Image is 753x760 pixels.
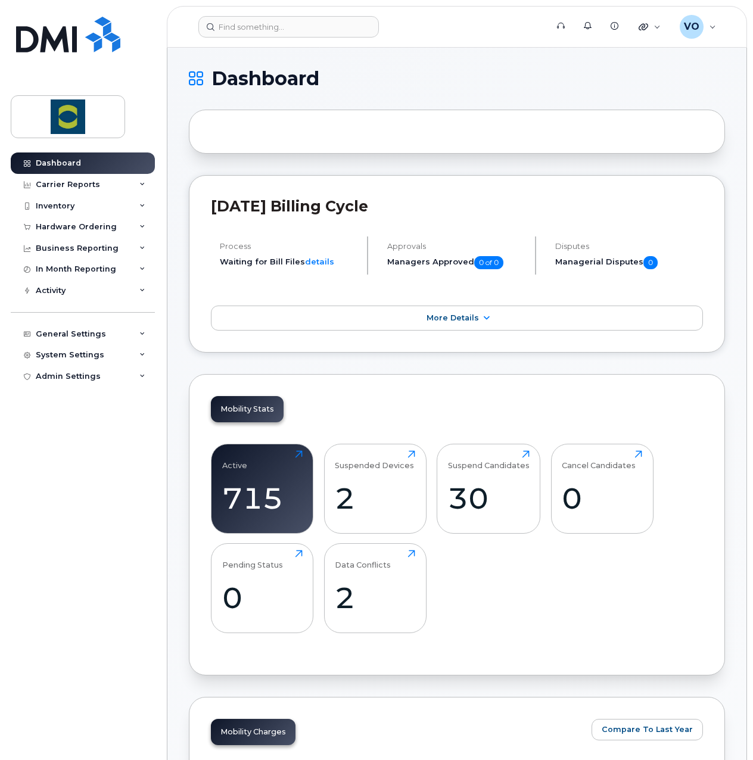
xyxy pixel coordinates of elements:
[643,256,658,269] span: 0
[211,70,319,88] span: Dashboard
[335,580,415,615] div: 2
[555,242,703,251] h4: Disputes
[305,257,334,266] a: details
[211,197,703,215] h2: [DATE] Billing Cycle
[222,450,247,470] div: Active
[474,256,503,269] span: 0 of 0
[220,242,357,251] h4: Process
[222,550,283,569] div: Pending Status
[335,450,414,470] div: Suspended Devices
[602,724,693,735] span: Compare To Last Year
[448,450,530,527] a: Suspend Candidates30
[335,550,391,569] div: Data Conflicts
[427,313,479,322] span: More Details
[448,450,530,470] div: Suspend Candidates
[387,242,524,251] h4: Approvals
[562,450,636,470] div: Cancel Candidates
[222,450,303,527] a: Active715
[220,256,357,267] li: Waiting for Bill Files
[335,450,415,527] a: Suspended Devices2
[562,481,642,516] div: 0
[335,550,415,626] a: Data Conflicts2
[387,256,524,269] h5: Managers Approved
[222,550,303,626] a: Pending Status0
[448,481,530,516] div: 30
[222,481,303,516] div: 715
[222,580,303,615] div: 0
[335,481,415,516] div: 2
[562,450,642,527] a: Cancel Candidates0
[555,256,703,269] h5: Managerial Disputes
[592,719,703,740] button: Compare To Last Year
